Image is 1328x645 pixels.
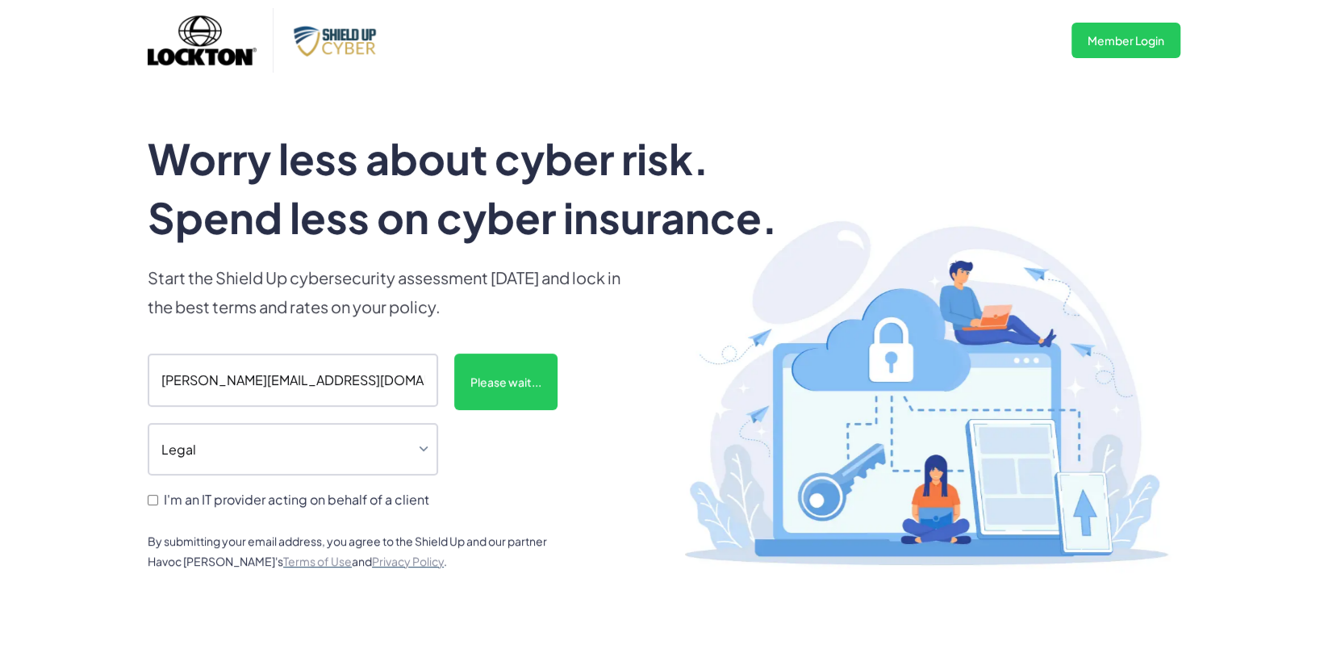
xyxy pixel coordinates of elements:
[1071,23,1180,58] a: Member Login
[148,354,438,407] input: Enter your company email
[148,129,819,247] h1: Worry less about cyber risk. Spend less on cyber insurance.
[454,354,558,410] input: Please wait...
[283,554,352,568] a: Terms of Use
[290,23,386,59] img: Shield Up Cyber Logo
[148,531,567,572] div: By submitting your email address, you agree to the Shield Up and our partner Havoc [PERSON_NAME]'...
[148,354,567,512] form: scanform
[148,495,158,505] input: I'm an IT provider acting on behalf of a client
[148,263,632,321] p: Start the Shield Up cybersecurity assessment [DATE] and lock in the best terms and rates on your ...
[164,492,429,507] span: I'm an IT provider acting on behalf of a client
[148,4,257,77] img: Lockton
[372,554,444,568] a: Privacy Policy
